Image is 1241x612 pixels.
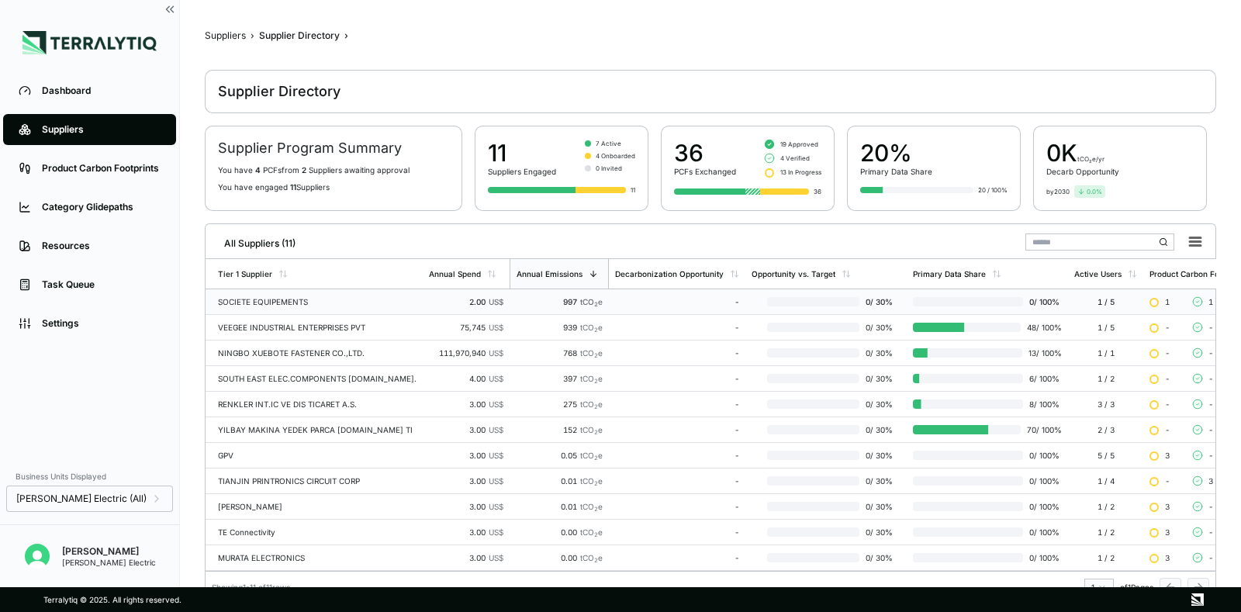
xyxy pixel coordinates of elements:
div: RENKLER INT.IC VE DIS TICARET A.S. [218,399,417,409]
div: TIANJIN PRINTRONICS CIRCUIT CORP [218,476,417,486]
div: 768 [516,348,603,358]
span: - [1165,476,1170,486]
span: 3 [1165,502,1170,511]
div: 1 [1091,583,1107,592]
span: US$ [489,527,503,537]
button: 1 [1084,579,1114,596]
div: VEEGEE INDUSTRIAL ENTERPRISES PVT [218,323,417,332]
span: US$ [489,399,503,409]
div: 2.00 [429,297,503,306]
span: 0 / 30 % [859,527,901,537]
span: - [1208,374,1213,383]
div: 1 / 2 [1074,553,1137,562]
div: 111,970,940 [429,348,503,358]
span: 0 / 30 % [859,297,901,306]
div: Suppliers [42,123,161,136]
div: Decarbonization Opportunity [615,269,724,278]
span: tCO e [580,374,603,383]
sub: 2 [594,429,598,436]
div: Category Glidepaths [42,201,161,213]
span: tCO e [580,527,603,537]
div: 3.00 [429,553,503,562]
sub: 2 [594,352,598,359]
div: 1 / 5 [1074,323,1137,332]
span: - [1208,323,1213,332]
div: 397 [516,374,603,383]
div: [PERSON_NAME] Electric [62,558,156,567]
div: YILBAY MAKINA YEDEK PARCA [DOMAIN_NAME] TI [218,425,417,434]
div: Tier 1 Supplier [218,269,272,278]
sub: 2 [594,557,598,564]
span: - [1165,399,1170,409]
span: 48 / 100 % [1021,323,1062,332]
sub: 2 [594,480,598,487]
div: Product Carbon Footprints [42,162,161,175]
span: tCO e [580,553,603,562]
div: 3.00 [429,399,503,409]
span: 0 / 30 % [859,399,901,409]
div: PCFs Exchanged [674,167,736,176]
span: 0 / 100 % [1023,553,1062,562]
span: 0 / 30 % [859,323,901,332]
div: 997 [516,297,603,306]
div: 2 / 3 [1074,425,1137,434]
div: 3.00 [429,451,503,460]
span: 8 / 100 % [1023,399,1062,409]
span: 0 / 30 % [859,348,901,358]
span: - [1165,425,1170,434]
div: - [615,502,739,511]
img: Logo [22,31,157,54]
span: › [344,29,348,42]
div: Showing 1 - 11 of 11 rows [212,583,290,592]
div: Primary Data Share [860,167,932,176]
span: US$ [489,476,503,486]
span: 6 / 100 % [1023,374,1062,383]
span: tCO e [580,348,603,358]
p: You have engaged Suppliers [218,182,449,192]
span: tCO e [580,451,603,460]
span: 0 Invited [596,164,622,173]
span: - [1208,399,1213,409]
div: [PERSON_NAME] [62,545,156,558]
span: - [1208,502,1213,511]
div: 3.00 [429,527,503,537]
div: 20% [860,139,932,167]
div: - [615,348,739,358]
div: Suppliers Engaged [488,167,556,176]
div: 36 [814,187,821,196]
div: 3.00 [429,425,503,434]
span: 2 [302,165,306,175]
sub: 2 [594,378,598,385]
span: US$ [489,297,503,306]
div: Settings [42,317,161,330]
div: 1 / 2 [1074,502,1137,511]
div: Annual Spend [429,269,481,278]
sub: 2 [594,455,598,462]
span: tCO e [580,399,603,409]
div: Primary Data Share [913,269,986,278]
span: 0 / 30 % [859,374,901,383]
div: 11 [488,139,556,167]
span: 1 [1165,297,1170,306]
span: - [1208,451,1213,460]
div: Annual Emissions [517,269,582,278]
button: Open user button [19,538,56,575]
span: tCO e [580,425,603,434]
div: 5 / 5 [1074,451,1137,460]
div: 3.00 [429,502,503,511]
div: 1 / 1 [1074,348,1137,358]
span: US$ [489,502,503,511]
span: tCO e [580,323,603,332]
div: Task Queue [42,278,161,291]
span: 4 Onboarded [596,151,635,161]
span: 11 [290,182,296,192]
div: 3.00 [429,476,503,486]
span: 0.0 % [1087,187,1102,196]
span: of 1 Pages [1120,583,1153,592]
span: tCO e [580,476,603,486]
div: 1 / 2 [1074,374,1137,383]
div: 4.00 [429,374,503,383]
sub: 2 [594,301,598,308]
sub: 2 [594,403,598,410]
div: by 2030 [1046,187,1070,196]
